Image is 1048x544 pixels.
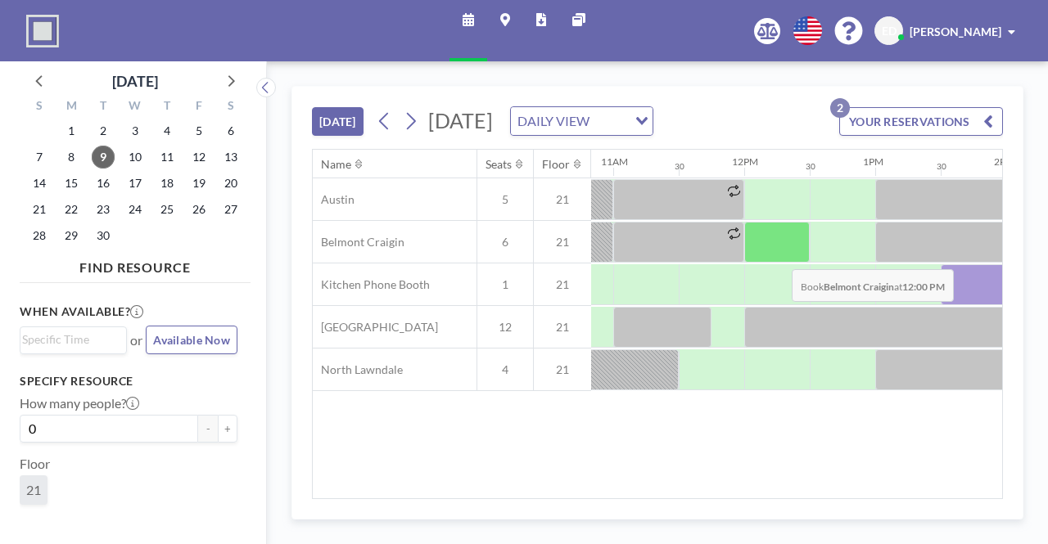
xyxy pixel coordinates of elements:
[124,198,147,221] span: Wednesday, September 24, 2025
[937,161,946,172] div: 30
[514,110,593,132] span: DAILY VIEW
[20,253,251,276] h4: FIND RESOURCE
[92,172,115,195] span: Tuesday, September 16, 2025
[792,269,954,302] span: Book at
[198,415,218,443] button: -
[675,161,684,172] div: 30
[219,198,242,221] span: Saturday, September 27, 2025
[313,277,430,292] span: Kitchen Phone Booth
[187,198,210,221] span: Friday, September 26, 2025
[313,362,403,377] span: North Lawndale
[130,332,142,348] span: or
[534,277,591,292] span: 21
[486,157,512,172] div: Seats
[124,119,147,142] span: Wednesday, September 3, 2025
[153,333,230,347] span: Available Now
[219,172,242,195] span: Saturday, September 20, 2025
[219,119,242,142] span: Saturday, September 6, 2025
[806,161,815,172] div: 30
[156,146,178,169] span: Thursday, September 11, 2025
[56,97,88,118] div: M
[28,146,51,169] span: Sunday, September 7, 2025
[88,97,120,118] div: T
[60,198,83,221] span: Monday, September 22, 2025
[20,456,50,472] label: Floor
[824,281,894,293] b: Belmont Craigin
[477,320,533,335] span: 12
[830,98,850,118] p: 2
[839,107,1003,136] button: YOUR RESERVATIONS2
[902,281,945,293] b: 12:00 PM
[26,482,41,498] span: 21
[20,374,237,389] h3: Specify resource
[22,330,117,348] input: Search for option
[732,155,758,168] div: 12PM
[910,25,1001,38] span: [PERSON_NAME]
[124,172,147,195] span: Wednesday, September 17, 2025
[477,362,533,377] span: 4
[112,70,158,92] div: [DATE]
[28,172,51,195] span: Sunday, September 14, 2025
[60,146,83,169] span: Monday, September 8, 2025
[92,119,115,142] span: Tuesday, September 2, 2025
[882,24,897,38] span: ED
[534,235,591,250] span: 21
[20,395,139,411] label: How many people?
[313,235,404,250] span: Belmont Craigin
[321,157,351,172] div: Name
[219,146,242,169] span: Saturday, September 13, 2025
[428,108,493,133] span: [DATE]
[124,146,147,169] span: Wednesday, September 10, 2025
[313,192,355,207] span: Austin
[601,155,628,168] div: 11AM
[156,198,178,221] span: Thursday, September 25, 2025
[156,119,178,142] span: Thursday, September 4, 2025
[60,224,83,247] span: Monday, September 29, 2025
[92,146,115,169] span: Tuesday, September 9, 2025
[187,146,210,169] span: Friday, September 12, 2025
[92,224,115,247] span: Tuesday, September 30, 2025
[187,119,210,142] span: Friday, September 5, 2025
[146,326,237,354] button: Available Now
[20,327,126,352] div: Search for option
[313,320,438,335] span: [GEOGRAPHIC_DATA]
[28,224,51,247] span: Sunday, September 28, 2025
[477,235,533,250] span: 6
[863,155,883,168] div: 1PM
[26,15,59,47] img: organization-logo
[511,107,653,135] div: Search for option
[534,320,591,335] span: 21
[534,192,591,207] span: 21
[156,172,178,195] span: Thursday, September 18, 2025
[28,198,51,221] span: Sunday, September 21, 2025
[594,110,626,132] input: Search for option
[218,415,237,443] button: +
[60,119,83,142] span: Monday, September 1, 2025
[312,107,364,136] button: [DATE]
[24,97,56,118] div: S
[477,192,533,207] span: 5
[120,97,151,118] div: W
[187,172,210,195] span: Friday, September 19, 2025
[215,97,246,118] div: S
[534,362,591,377] span: 21
[542,157,570,172] div: Floor
[60,172,83,195] span: Monday, September 15, 2025
[151,97,183,118] div: T
[183,97,215,118] div: F
[994,155,1014,168] div: 2PM
[477,277,533,292] span: 1
[92,198,115,221] span: Tuesday, September 23, 2025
